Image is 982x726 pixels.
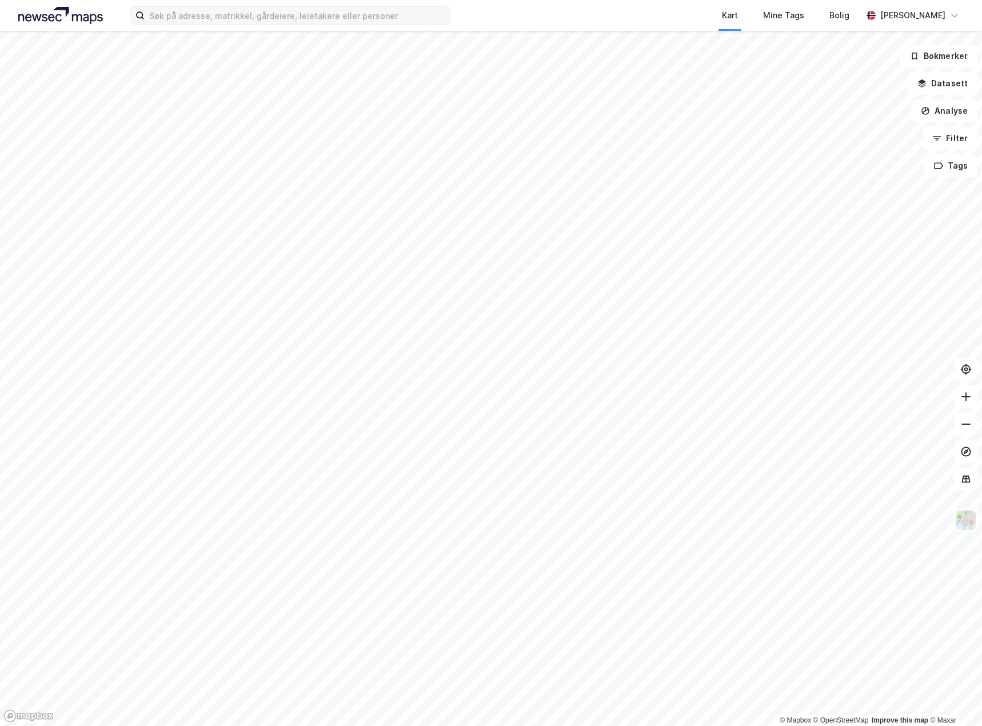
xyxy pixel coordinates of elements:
[18,7,103,24] img: logo.a4113a55bc3d86da70a041830d287a7e.svg
[145,7,450,24] input: Søk på adresse, matrikkel, gårdeiere, leietakere eller personer
[722,9,738,22] div: Kart
[829,9,849,22] div: Bolig
[763,9,804,22] div: Mine Tags
[925,671,982,726] iframe: Chat Widget
[880,9,945,22] div: [PERSON_NAME]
